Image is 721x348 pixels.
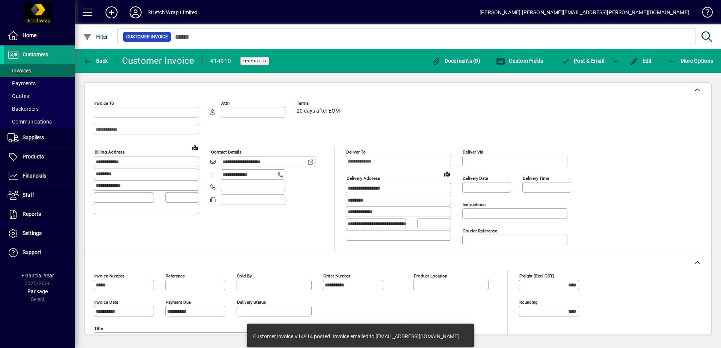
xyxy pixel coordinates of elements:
span: Edit [629,58,652,64]
mat-label: Sold by [237,273,252,279]
mat-label: Order number [323,273,350,279]
button: Filter [81,30,110,44]
span: Settings [23,230,42,236]
a: Staff [4,186,75,205]
a: Support [4,243,75,262]
span: Unposted [243,59,266,63]
mat-label: Invoice date [94,300,118,305]
span: Home [23,32,36,38]
button: Custom Fields [494,54,545,68]
mat-label: Delivery time [523,176,549,181]
span: Quotes [8,93,29,99]
button: Documents (0) [430,54,482,68]
mat-label: Rounding [519,300,537,305]
a: Invoices [4,64,75,77]
span: Support [23,249,41,255]
span: Financial Year [21,273,54,279]
mat-label: Freight (excl GST) [519,273,554,279]
div: Customer Invoice [122,55,195,67]
a: Quotes [4,90,75,102]
mat-label: Deliver To [346,149,366,155]
mat-label: Delivery status [237,300,266,305]
span: More Options [668,58,713,64]
span: Package [27,288,48,294]
span: Terms [297,101,342,106]
span: Payments [8,80,36,86]
button: Back [81,54,110,68]
mat-label: Instructions [463,202,486,207]
a: Knowledge Base [697,2,712,26]
mat-label: Reference [166,273,185,279]
button: Post & Email [557,54,608,68]
mat-label: Attn [221,101,229,106]
a: Backorders [4,102,75,115]
span: Custom Fields [496,58,543,64]
span: Documents (0) [431,58,480,64]
span: Filter [83,34,108,40]
div: Stretch Wrap Limited [148,6,198,18]
span: Customer Invoice [126,33,168,41]
mat-label: Payment due [166,300,191,305]
div: Customer invoice #14914 posted. Invoice emailed to [EMAIL_ADDRESS][DOMAIN_NAME]. [253,333,460,340]
app-page-header-button: Back [75,54,116,68]
span: Suppliers [23,134,44,140]
div: #14910 [210,55,231,67]
button: Profile [124,6,148,19]
a: Products [4,148,75,166]
a: View on map [189,142,201,154]
span: Products [23,154,44,160]
span: 20 days after EOM [297,108,340,114]
button: Add [100,6,124,19]
span: Communications [8,119,52,125]
mat-label: Invoice To [94,101,114,106]
a: Settings [4,224,75,243]
mat-label: Invoice number [94,273,124,279]
span: Back [83,58,108,64]
mat-label: Courier Reference [463,228,497,234]
a: Communications [4,115,75,128]
span: Reports [23,211,41,217]
a: Reports [4,205,75,224]
button: Edit [627,54,654,68]
span: ost & Email [561,58,605,64]
mat-label: Deliver via [463,149,483,155]
a: Financials [4,167,75,185]
mat-label: Delivery date [463,176,488,181]
span: Backorders [8,106,39,112]
div: [PERSON_NAME] [PERSON_NAME][EMAIL_ADDRESS][PERSON_NAME][DOMAIN_NAME] [480,6,689,18]
button: More Options [666,54,715,68]
a: View on map [441,168,453,180]
mat-label: Product location [414,273,447,279]
a: Suppliers [4,128,75,147]
mat-label: Title [94,326,103,331]
span: Invoices [8,68,31,74]
a: Payments [4,77,75,90]
span: P [574,58,577,64]
a: Home [4,26,75,45]
span: Customers [23,51,48,57]
span: Staff [23,192,34,198]
span: Financials [23,173,46,179]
